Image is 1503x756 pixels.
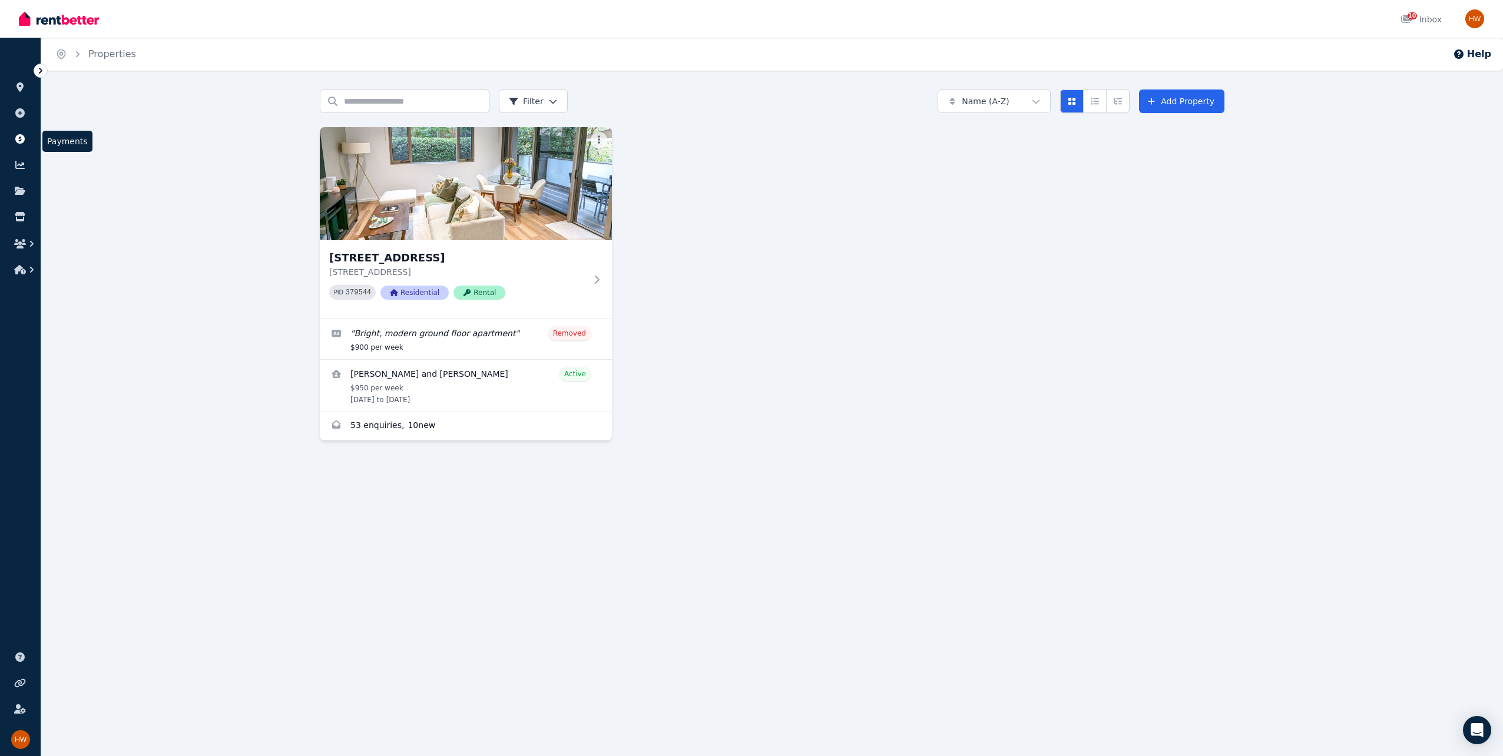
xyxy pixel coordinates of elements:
p: [STREET_ADDRESS] [329,266,586,278]
button: Card view [1060,89,1084,113]
button: More options [591,132,607,148]
a: View details for Syarah Annisa Rawles and Nicholas Hugh [320,360,612,412]
button: Expanded list view [1106,89,1130,113]
span: Filter [509,95,544,107]
span: Residential [380,286,449,300]
span: Payments [42,131,92,152]
span: 10 [1408,12,1417,19]
a: 75/16 Boondah Rd, Warriewood[STREET_ADDRESS][STREET_ADDRESS]PID 379544ResidentialRental [320,127,612,319]
a: Edit listing: Bright, modern ground floor apartment [320,319,612,359]
img: Helen Weiss [11,730,30,749]
a: Enquiries for 75/16 Boondah Rd, Warriewood [320,412,612,440]
button: Help [1453,47,1491,61]
small: PID [334,289,343,296]
img: Helen Weiss [1465,9,1484,28]
span: Rental [453,286,505,300]
div: Inbox [1401,14,1442,25]
span: Name (A-Z) [962,95,1009,107]
img: RentBetter [19,10,99,28]
img: 75/16 Boondah Rd, Warriewood [320,127,612,240]
button: Compact list view [1083,89,1107,113]
h3: [STREET_ADDRESS] [329,250,586,266]
button: Filter [499,89,568,113]
code: 379544 [346,289,371,297]
div: View options [1060,89,1130,113]
nav: Breadcrumb [41,38,150,71]
a: Properties [88,48,136,59]
button: Name (A-Z) [938,89,1051,113]
a: Add Property [1139,89,1224,113]
div: Open Intercom Messenger [1463,716,1491,744]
